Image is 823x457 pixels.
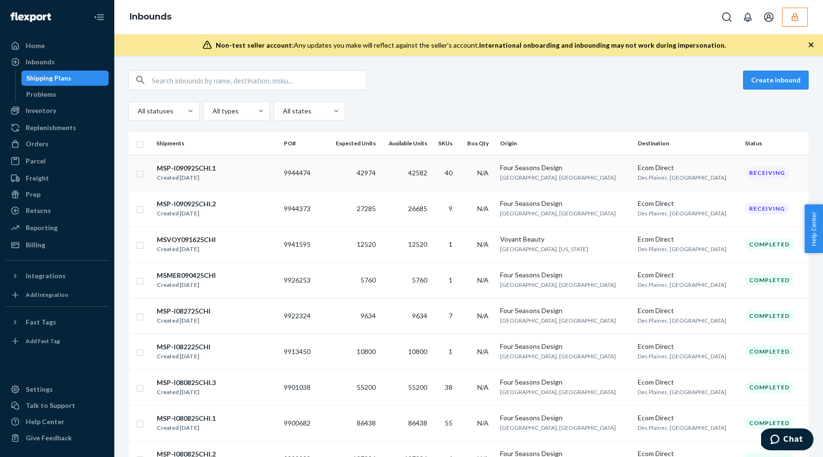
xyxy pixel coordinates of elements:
[445,383,452,391] span: 38
[500,234,630,244] div: Voyant Beauty
[479,41,726,49] span: International onboarding and inbounding may not work during impersonation.
[638,163,737,173] div: Ecom Direct
[638,377,737,387] div: Ecom Direct
[122,3,179,31] ol: breadcrumbs
[449,312,452,320] span: 7
[408,419,427,427] span: 86438
[412,312,427,320] span: 9634
[743,71,809,90] button: Create inbound
[738,8,757,27] button: Open notifications
[152,71,366,90] input: Search inbounds by name, destination, msku...
[157,306,211,316] div: MSP-I082725CHI
[408,240,427,248] span: 12520
[638,353,726,360] span: Des Plaines, [GEOGRAPHIC_DATA]
[280,191,327,226] td: 9944373
[745,238,794,250] div: Completed
[280,369,327,405] td: 9901038
[21,87,109,102] a: Problems
[211,106,212,116] input: All types
[6,203,109,218] a: Returns
[449,347,452,355] span: 1
[638,270,737,280] div: Ecom Direct
[500,199,630,208] div: Four Seasons Design
[477,240,489,248] span: N/A
[26,123,76,132] div: Replenishments
[26,271,66,281] div: Integrations
[6,54,109,70] a: Inbounds
[638,317,726,324] span: Des Plaines, [GEOGRAPHIC_DATA]
[26,57,55,67] div: Inbounds
[157,316,211,325] div: Created [DATE]
[26,156,46,166] div: Parcel
[216,41,726,50] div: Any updates you make will reflect against the seller's account.
[26,317,56,327] div: Fast Tags
[130,11,171,22] a: Inbounds
[745,381,794,393] div: Completed
[500,388,616,396] span: [GEOGRAPHIC_DATA], [GEOGRAPHIC_DATA]
[26,337,60,345] div: Add Fast Tag
[10,12,51,22] img: Flexport logo
[449,276,452,284] span: 1
[26,41,45,51] div: Home
[745,310,794,322] div: Completed
[21,71,109,86] a: Shipping Plans
[6,237,109,253] a: Billing
[357,347,376,355] span: 10800
[638,342,737,351] div: Ecom Direct
[500,270,630,280] div: Four Seasons Design
[445,169,452,177] span: 40
[157,244,216,254] div: Created [DATE]
[638,174,726,181] span: Des Plaines, [GEOGRAPHIC_DATA]
[6,153,109,169] a: Parcel
[26,139,49,149] div: Orders
[26,433,72,443] div: Give Feedback
[804,204,823,253] button: Help Center
[26,106,56,115] div: Inventory
[361,312,376,320] span: 9634
[157,280,216,290] div: Created [DATE]
[500,210,616,217] span: [GEOGRAPHIC_DATA], [GEOGRAPHIC_DATA]
[638,306,737,315] div: Ecom Direct
[745,417,794,429] div: Completed
[745,167,789,179] div: Receiving
[361,276,376,284] span: 5760
[638,234,737,244] div: Ecom Direct
[745,345,794,357] div: Completed
[717,8,736,27] button: Open Search Box
[26,73,71,83] div: Shipping Plans
[408,204,427,213] span: 26685
[380,132,431,155] th: Available Units
[500,413,630,423] div: Four Seasons Design
[216,41,294,49] span: Non-test seller account:
[496,132,634,155] th: Origin
[157,352,211,361] div: Created [DATE]
[357,169,376,177] span: 42974
[280,155,327,191] td: 9944474
[741,132,809,155] th: Status
[90,8,109,27] button: Close Navigation
[408,347,427,355] span: 10800
[6,382,109,397] a: Settings
[445,419,452,427] span: 55
[477,276,489,284] span: N/A
[500,245,588,253] span: [GEOGRAPHIC_DATA], [US_STATE]
[6,38,109,53] a: Home
[638,245,726,253] span: Des Plaines, [GEOGRAPHIC_DATA]
[6,414,109,429] a: Help Center
[157,163,216,173] div: MSP-I090925CHI.1
[6,268,109,284] button: Integrations
[460,132,497,155] th: Box Qty
[500,424,616,431] span: [GEOGRAPHIC_DATA], [GEOGRAPHIC_DATA]
[280,132,327,155] th: PO#
[500,317,616,324] span: [GEOGRAPHIC_DATA], [GEOGRAPHIC_DATA]
[157,342,211,352] div: MSP-I082225CHI
[6,430,109,446] button: Give Feedback
[500,281,616,288] span: [GEOGRAPHIC_DATA], [GEOGRAPHIC_DATA]
[745,274,794,286] div: Completed
[477,312,489,320] span: N/A
[638,199,737,208] div: Ecom Direct
[638,388,726,396] span: Des Plaines, [GEOGRAPHIC_DATA]
[327,132,380,155] th: Expected Units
